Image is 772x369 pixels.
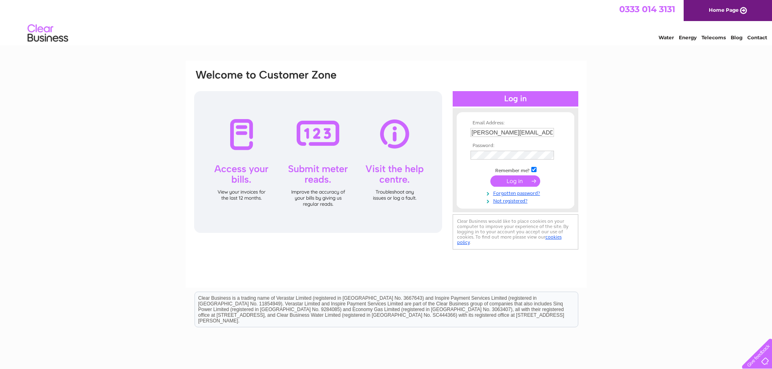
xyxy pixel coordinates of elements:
[468,120,562,126] th: Email Address:
[468,143,562,149] th: Password:
[490,175,540,187] input: Submit
[457,234,562,245] a: cookies policy
[470,189,562,196] a: Forgotten password?
[453,214,578,250] div: Clear Business would like to place cookies on your computer to improve your experience of the sit...
[619,4,675,14] a: 0333 014 3131
[731,34,742,41] a: Blog
[470,196,562,204] a: Not registered?
[659,34,674,41] a: Water
[701,34,726,41] a: Telecoms
[679,34,697,41] a: Energy
[468,166,562,174] td: Remember me?
[747,34,767,41] a: Contact
[27,21,68,46] img: logo.png
[195,4,578,39] div: Clear Business is a trading name of Verastar Limited (registered in [GEOGRAPHIC_DATA] No. 3667643...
